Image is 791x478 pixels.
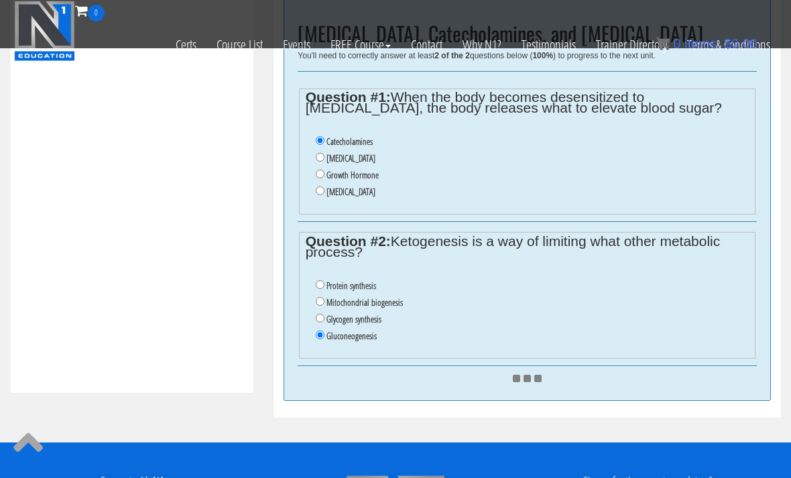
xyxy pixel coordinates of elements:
[326,280,376,291] label: Protein synthesis
[326,331,377,341] label: Gluconeogenesis
[326,186,375,197] label: [MEDICAL_DATA]
[677,21,780,68] a: Terms & Conditions
[513,375,542,382] img: ajax_loader.gif
[306,236,749,257] legend: Ketogenesis is a way of limiting what other metabolic process?
[326,314,381,324] label: Glycogen synthesis
[673,36,680,51] span: 0
[326,297,403,308] label: Mitochondrial biogenesis
[511,21,586,68] a: Testimonials
[724,36,757,51] bdi: 0.00
[75,1,105,19] a: 0
[14,1,75,61] img: n1-education
[401,21,452,68] a: Contact
[88,5,105,21] span: 0
[166,21,206,68] a: Certs
[656,37,670,50] img: icon11.png
[320,21,401,68] a: FREE Course
[306,92,749,113] legend: When the body becomes desensitized to [MEDICAL_DATA], the body releases what to elevate blood sugar?
[724,36,731,51] span: $
[206,21,273,68] a: Course List
[306,233,391,249] strong: Question #2:
[684,36,720,51] span: items:
[326,170,379,180] label: Growth Hormone
[326,136,373,147] label: Catecholamines
[273,21,320,68] a: Events
[326,153,375,164] label: [MEDICAL_DATA]
[656,36,757,51] a: 0 items: $0.00
[452,21,511,68] a: Why N1?
[586,21,677,68] a: Trainer Directory
[306,89,391,105] strong: Question #1:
